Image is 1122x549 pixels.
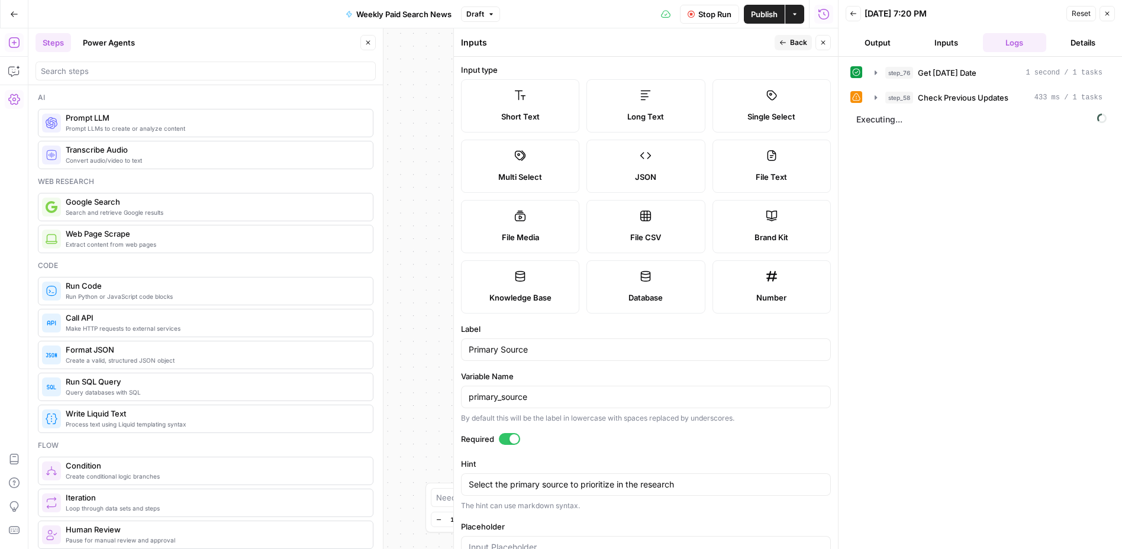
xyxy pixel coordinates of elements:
span: Short Text [501,111,540,122]
span: Run SQL Query [66,376,363,387]
span: Google Search [66,196,363,208]
span: Single Select [747,111,795,122]
textarea: Select the primary source to prioritize in the research [469,479,823,490]
button: 1 second / 1 tasks [868,63,1110,82]
label: Variable Name [461,370,831,382]
label: Label [461,323,831,335]
span: File CSV [630,231,661,243]
span: Back [790,37,807,48]
span: Get [DATE] Date [918,67,976,79]
span: Iteration [66,492,363,503]
span: Run Python or JavaScript code blocks [66,292,363,301]
span: Query databases with SQL [66,387,363,397]
span: Knowledge Base [489,292,552,303]
span: Weekly Paid Search News [356,8,452,20]
input: Input Label [469,344,823,356]
div: Ai [38,92,373,103]
span: Brand Kit [755,231,788,243]
span: step_58 [885,92,913,104]
div: The hint can use markdown syntax. [461,500,831,511]
label: Required [461,433,831,445]
button: Steps [36,33,71,52]
button: Output [846,33,910,52]
span: Search and retrieve Google results [66,208,363,217]
span: Long Text [627,111,664,122]
button: Weekly Paid Search News [338,5,459,24]
span: Draft [466,9,484,20]
span: step_76 [885,67,913,79]
span: Call API [66,312,363,324]
label: Input type [461,64,831,76]
button: Inputs [914,33,978,52]
span: Convert audio/video to text [66,156,363,165]
div: Inputs [461,37,771,49]
span: Prompt LLMs to create or analyze content [66,124,363,133]
div: Code [38,260,373,271]
span: Human Review [66,524,363,535]
span: Write Liquid Text [66,408,363,419]
span: Executing... [853,110,1110,129]
span: Check Previous Updates [918,92,1008,104]
span: Transcribe Audio [66,144,363,156]
input: primary_source [469,391,823,403]
div: Web research [38,176,373,187]
span: Publish [751,8,778,20]
button: Power Agents [76,33,142,52]
input: Search steps [41,65,370,77]
span: Reset [1072,8,1091,19]
div: Flow [38,440,373,451]
span: Format JSON [66,344,363,356]
span: Prompt LLM [66,112,363,124]
span: JSON [635,171,656,183]
label: Placeholder [461,521,831,532]
span: File Text [756,171,787,183]
button: Reset [1066,6,1096,21]
span: Extract content from web pages [66,240,363,249]
span: Loop through data sets and steps [66,503,363,513]
span: File Media [502,231,539,243]
span: Number [756,292,786,303]
span: Create a valid, structured JSON object [66,356,363,365]
span: Multi Select [498,171,542,183]
button: 433 ms / 1 tasks [868,88,1110,107]
div: By default this will be the label in lowercase with spaces replaced by underscores. [461,413,831,424]
button: Draft [461,7,500,22]
button: Details [1051,33,1115,52]
button: Logs [983,33,1047,52]
span: Make HTTP requests to external services [66,324,363,333]
button: Publish [744,5,785,24]
span: Pause for manual review and approval [66,535,363,545]
button: Stop Run [680,5,739,24]
span: Create conditional logic branches [66,472,363,481]
label: Hint [461,458,831,470]
span: Run Code [66,280,363,292]
button: Back [775,35,812,50]
span: 433 ms / 1 tasks [1034,92,1102,103]
span: Process text using Liquid templating syntax [66,419,363,429]
span: Web Page Scrape [66,228,363,240]
span: Condition [66,460,363,472]
span: Database [628,292,663,303]
span: Stop Run [698,8,731,20]
span: 1 second / 1 tasks [1026,67,1102,78]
